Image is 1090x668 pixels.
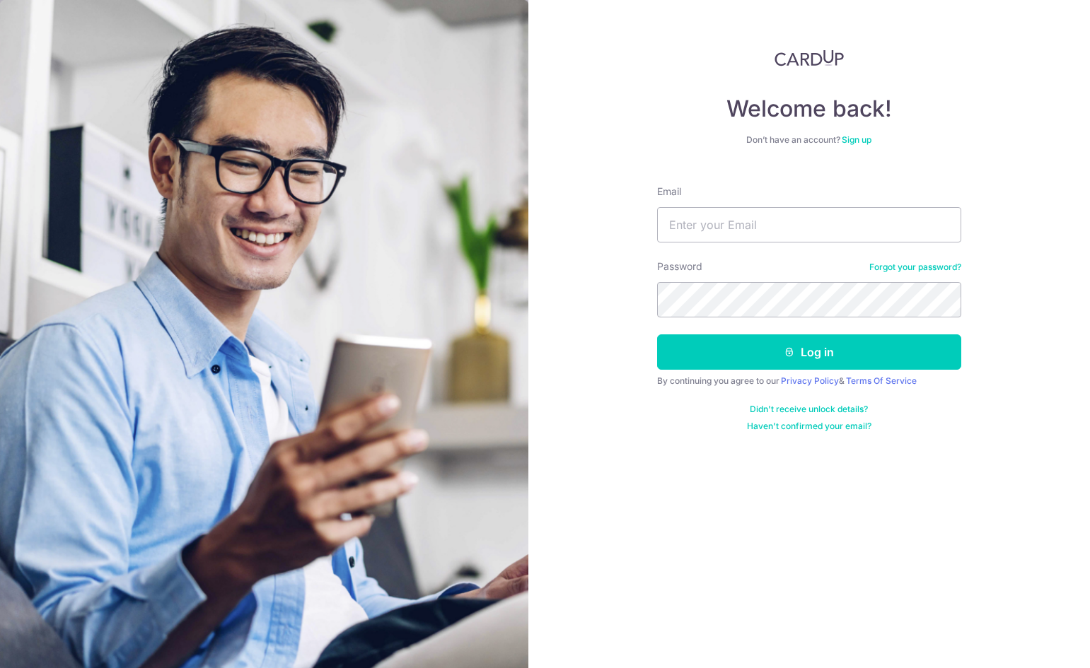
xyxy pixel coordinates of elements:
[657,134,961,146] div: Don’t have an account?
[657,95,961,123] h4: Welcome back!
[657,259,702,274] label: Password
[775,49,844,66] img: CardUp Logo
[842,134,871,145] a: Sign up
[781,375,839,386] a: Privacy Policy
[657,375,961,387] div: By continuing you agree to our &
[750,404,868,415] a: Didn't receive unlock details?
[657,334,961,370] button: Log in
[846,375,917,386] a: Terms Of Service
[869,262,961,273] a: Forgot your password?
[657,184,681,199] label: Email
[747,421,871,432] a: Haven't confirmed your email?
[657,207,961,242] input: Enter your Email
